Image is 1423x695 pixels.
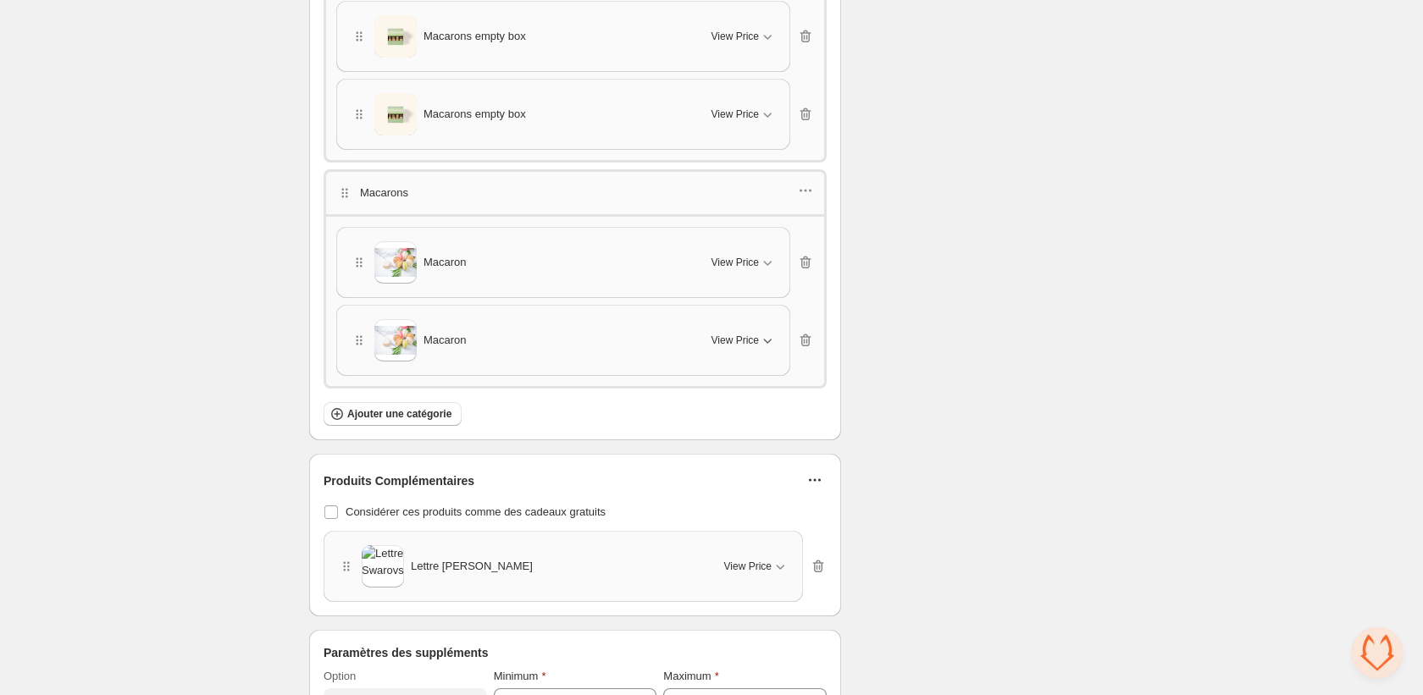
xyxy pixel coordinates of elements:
div: Open chat [1352,627,1403,678]
button: View Price [714,553,799,580]
span: Produits Complémentaires [324,472,474,489]
span: Considérer ces produits comme des cadeaux gratuits [346,505,606,518]
label: Option [324,668,356,685]
span: Lettre [PERSON_NAME] [411,558,533,575]
span: View Price [711,256,759,269]
span: View Price [711,334,759,347]
img: Macaron [374,248,417,276]
img: Macaron [374,326,417,354]
p: Macarons [360,185,408,201]
span: Macaron [424,254,467,271]
span: Paramètres des suppléments [324,644,489,661]
img: Macarons empty box [374,89,417,140]
button: View Price [701,101,786,128]
label: Maximum [663,668,718,685]
img: Lettre Swarovski [362,545,404,587]
button: View Price [701,327,786,354]
button: View Price [701,23,786,50]
span: Ajouter une catégorie [347,407,451,421]
button: Ajouter une catégorie [324,402,462,426]
span: Macaron [424,332,467,349]
label: Minimum [494,668,546,685]
span: View Price [711,30,759,43]
span: View Price [724,560,772,573]
span: Macarons empty box [424,106,526,123]
span: Macarons empty box [424,28,526,45]
span: View Price [711,108,759,121]
button: View Price [701,249,786,276]
img: Macarons empty box [374,11,417,62]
